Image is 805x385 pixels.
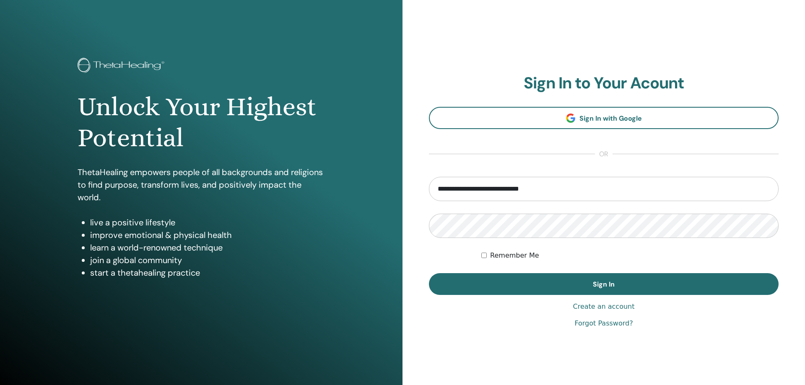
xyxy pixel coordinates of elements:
div: Keep me authenticated indefinitely or until I manually logout [481,251,779,261]
span: or [595,149,613,159]
li: improve emotional & physical health [90,229,325,241]
h2: Sign In to Your Acount [429,74,779,93]
p: ThetaHealing empowers people of all backgrounds and religions to find purpose, transform lives, a... [78,166,325,204]
a: Create an account [573,302,634,312]
li: join a global community [90,254,325,266]
a: Forgot Password? [574,318,633,328]
li: learn a world-renowned technique [90,241,325,254]
li: live a positive lifestyle [90,216,325,229]
li: start a thetahealing practice [90,266,325,279]
h1: Unlock Your Highest Potential [78,91,325,154]
span: Sign In with Google [579,114,642,123]
button: Sign In [429,273,779,295]
a: Sign In with Google [429,107,779,129]
span: Sign In [593,280,615,289]
label: Remember Me [490,251,539,261]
